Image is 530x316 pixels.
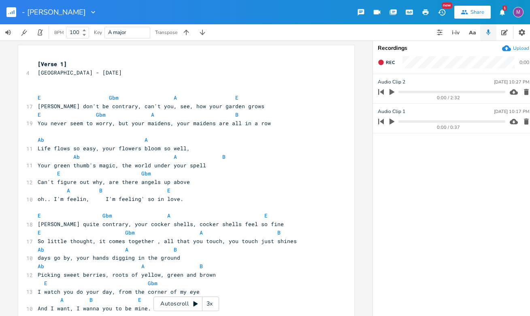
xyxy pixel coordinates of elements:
span: Gbm [96,111,106,118]
span: B [89,296,93,303]
span: A [174,94,177,101]
span: E [138,296,141,303]
span: E [38,94,41,101]
div: 3x [202,297,217,311]
div: [DATE] 10:27 PM [494,80,529,84]
button: Share [454,6,491,19]
span: [PERSON_NAME] quite contrary, your cocker shells, cocker shells feel so fine [38,220,284,228]
span: A [141,263,145,270]
span: B [174,246,177,253]
span: Gbm [102,212,112,219]
span: E [44,280,47,287]
span: A [67,187,70,194]
div: Share [470,9,484,16]
span: E [264,212,268,219]
span: Your green thumb's magic, the world under your spell [38,162,206,169]
span: A [167,212,170,219]
div: Recordings [378,45,530,51]
div: 0:00 [519,60,529,65]
span: Gbm [125,229,135,236]
div: New [442,2,452,9]
span: B [222,153,226,160]
span: Gbm [141,170,151,177]
span: Can't figure out why, are there angels up above [38,178,190,186]
span: B [200,263,203,270]
button: New [434,5,450,19]
span: Gbm [148,280,158,287]
span: [PERSON_NAME] don't be contrary, can't you, see, how your garden grows [38,102,264,110]
span: I watch you do your day, from the corner of my eye [38,288,200,295]
span: E [57,170,60,177]
div: 1 [502,6,507,11]
span: You never seem to worry, but your maidens, your maidens are all in a row [38,120,271,127]
button: M [513,3,524,21]
button: 1 [494,5,510,19]
span: Life flows so easy, your flowers bloom so well, [38,145,190,152]
span: E [167,187,170,194]
span: Ab [73,153,80,160]
span: [GEOGRAPHIC_DATA] - [DATE] [38,69,122,76]
span: Gbm [109,94,119,101]
span: Ab [38,263,44,270]
div: [DATE] 10:17 PM [494,109,529,114]
button: Rec [375,56,398,69]
div: 0:00 / 0:37 [392,125,505,130]
span: A major [108,29,126,36]
span: B [277,229,281,236]
span: Rec [386,60,395,66]
span: A [174,153,177,160]
span: A [200,229,203,236]
span: E [38,212,41,219]
span: - [PERSON_NAME] [22,9,86,16]
div: Autoscroll [153,297,219,311]
div: 0:00 / 2:32 [392,96,505,100]
div: melindameshad [513,7,524,17]
span: B [99,187,102,194]
span: And I want, I wanna you to be mine. [38,305,151,312]
div: BPM [54,30,64,35]
button: Upload [502,44,529,53]
div: Key [94,30,102,35]
span: Audio Clip 2 [378,78,405,86]
span: A [151,111,154,118]
span: Picking sweet berries, roots of yellow, green and brown [38,271,216,278]
span: days go by, your hands digging in the ground [38,254,180,261]
span: Ab [38,136,44,143]
span: B [235,111,238,118]
div: Upload [513,45,529,51]
div: Transpose [155,30,177,35]
span: [Verse 1] [38,60,67,68]
span: So little thought, it comes together , all that you touch, you touch just shines [38,237,297,245]
span: Audio Clip 1 [378,108,405,115]
span: oh.. I'm feelin, I'm feeling' so in love. [38,195,183,203]
span: A [125,246,128,253]
span: E [235,94,238,101]
span: A [145,136,148,143]
span: Ab [38,246,44,253]
span: E [38,111,41,118]
span: A [60,296,64,303]
span: E [38,229,41,236]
